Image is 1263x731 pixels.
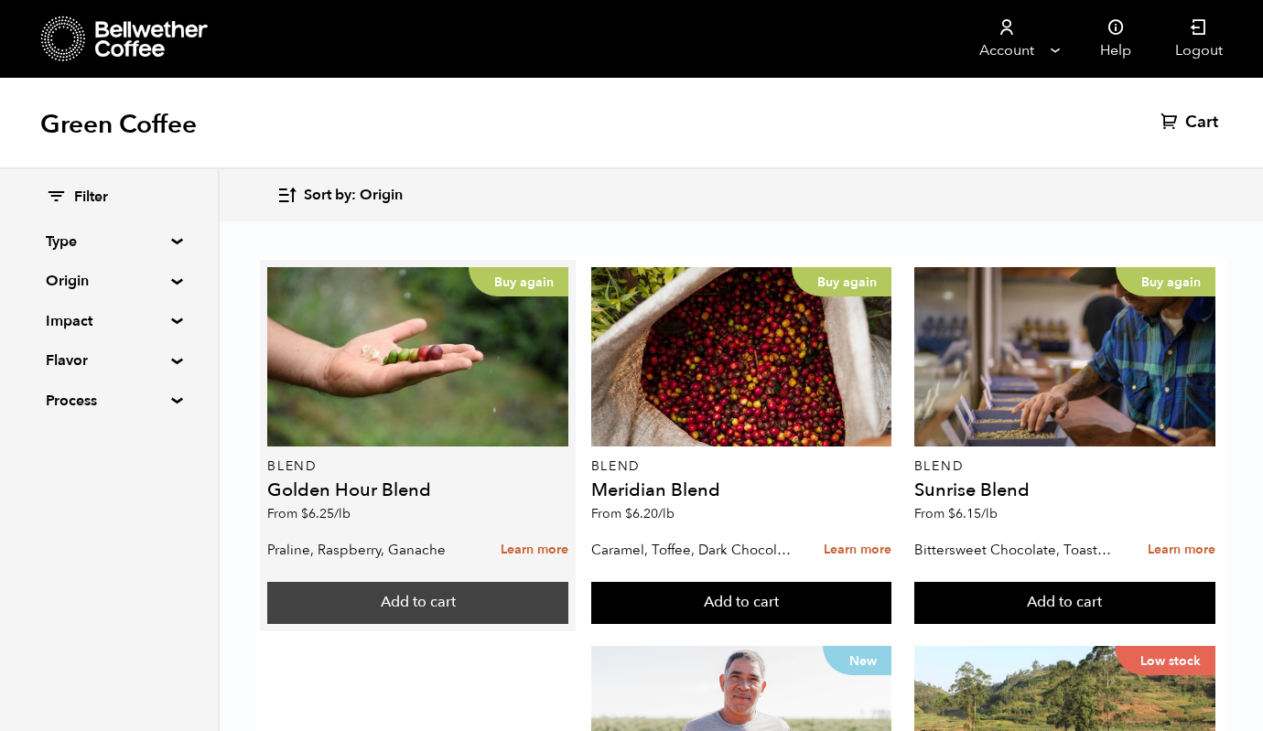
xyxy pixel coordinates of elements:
[591,267,892,446] a: Buy again
[46,349,172,371] summary: Flavor
[591,536,796,564] p: Caramel, Toffee, Dark Chocolate
[914,536,1119,564] p: Bittersweet Chocolate, Toasted Marshmallow, Candied Orange, Praline
[591,460,892,473] p: Blend
[267,505,351,522] span: From
[792,267,891,296] p: Buy again
[501,531,568,570] a: Learn more
[981,505,998,522] span: /lb
[46,310,172,332] summary: Impact
[267,460,568,473] p: Blend
[625,505,632,522] span: $
[267,536,472,564] p: Praline, Raspberry, Ganache
[591,582,892,624] button: Add to cart
[591,505,675,522] span: From
[1116,267,1215,296] p: Buy again
[625,505,675,522] bdi: 6.20
[40,108,197,141] h1: Green Coffee
[301,505,308,522] span: $
[304,186,403,206] span: Sort by: Origin
[914,481,1215,500] h4: Sunrise Blend
[46,231,172,253] summary: Type
[469,267,568,296] p: Buy again
[1115,646,1215,675] p: Low stock
[46,270,172,292] summary: Origin
[591,481,892,500] h4: Meridian Blend
[267,267,568,446] a: Buy again
[1160,112,1223,134] a: Cart
[948,505,998,522] bdi: 6.15
[1185,112,1218,134] span: Cart
[914,267,1215,446] a: Buy again
[267,481,568,500] h4: Golden Hour Blend
[823,646,891,675] p: New
[948,505,955,522] span: $
[914,582,1215,624] button: Add to cart
[658,505,675,522] span: /lb
[74,188,108,208] span: Filter
[301,505,351,522] bdi: 6.25
[267,582,568,624] button: Add to cart
[334,505,351,522] span: /lb
[276,174,403,217] button: Sort by: Origin
[914,505,998,522] span: From
[824,531,891,570] a: Learn more
[914,460,1215,473] p: Blend
[1148,531,1215,570] a: Learn more
[46,390,172,412] summary: Process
